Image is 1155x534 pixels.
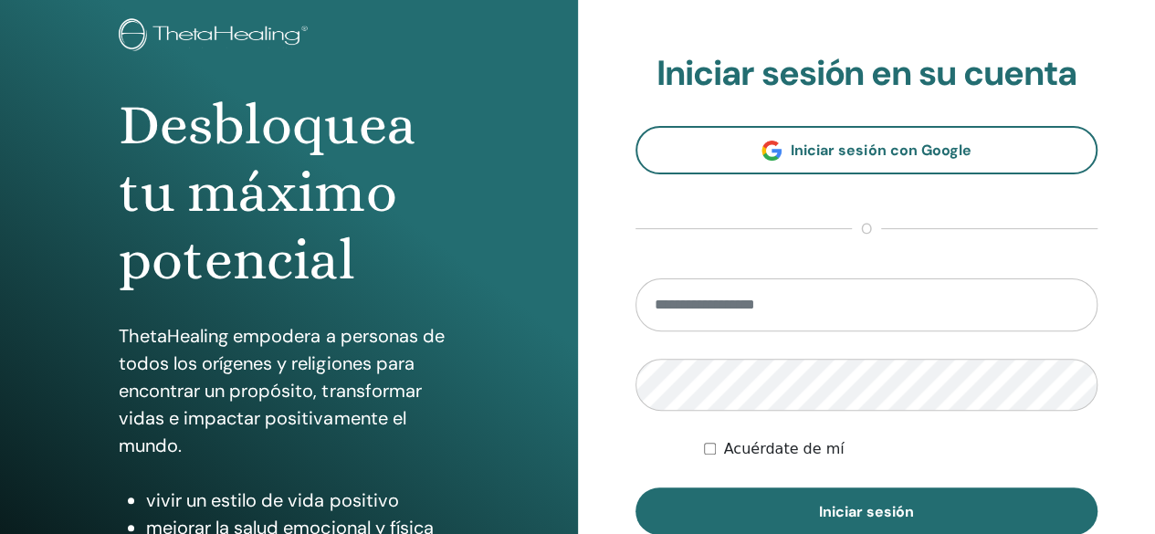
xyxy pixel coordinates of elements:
[861,219,872,238] font: o
[723,440,844,457] font: Acuérdate de mí
[704,438,1097,460] div: Mantenerme autenticado indefinidamente o hasta que cierre sesión manualmente
[146,488,398,512] font: vivir un estilo de vida positivo
[656,50,1076,96] font: Iniciar sesión en su cuenta
[635,126,1098,174] a: Iniciar sesión con Google
[791,141,971,160] font: Iniciar sesión con Google
[119,92,415,293] font: Desbloquea tu máximo potencial
[819,502,914,521] font: Iniciar sesión
[119,324,444,457] font: ThetaHealing empodera a personas de todos los orígenes y religiones para encontrar un propósito, ...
